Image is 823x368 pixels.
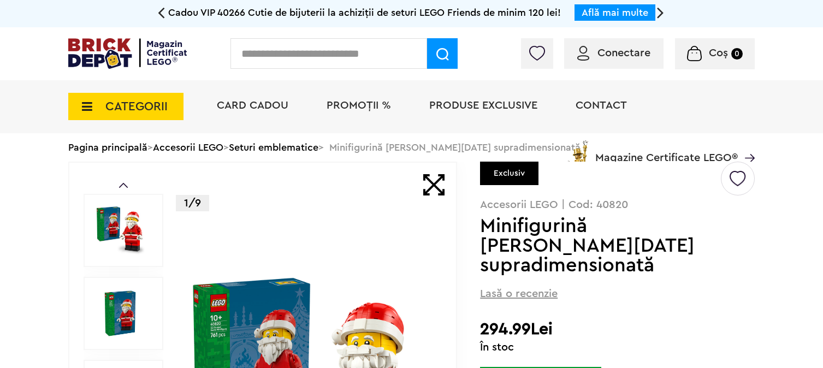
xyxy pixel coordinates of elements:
span: Lasă o recenzie [480,286,558,301]
a: Contact [576,100,627,111]
div: În stoc [480,342,755,353]
a: Card Cadou [217,100,288,111]
img: Minifigurină Moș Crăciun supradimensionată [96,289,145,338]
img: Minifigurină Moș Crăciun supradimensionată [96,206,145,255]
h1: Minifigurină [PERSON_NAME][DATE] supradimensionată [480,216,719,275]
p: Accesorii LEGO | Cod: 40820 [480,199,755,210]
span: Conectare [597,48,650,58]
a: Prev [119,183,128,188]
span: Magazine Certificate LEGO® [595,138,738,163]
a: Conectare [577,48,650,58]
small: 0 [731,48,743,60]
a: Produse exclusive [429,100,537,111]
p: 1/9 [176,195,209,211]
span: Coș [709,48,728,58]
span: CATEGORII [105,100,168,112]
a: Magazine Certificate LEGO® [738,138,755,149]
div: Exclusiv [480,162,538,185]
span: Cadou VIP 40266 Cutie de bijuterii la achiziții de seturi LEGO Friends de minim 120 lei! [168,8,561,17]
a: Află mai multe [582,8,648,17]
a: PROMOȚII % [327,100,391,111]
h2: 294.99Lei [480,319,755,339]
